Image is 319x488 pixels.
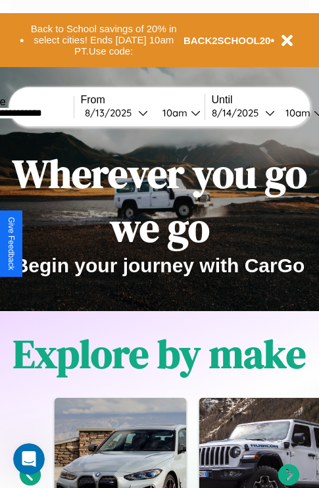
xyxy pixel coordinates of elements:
[156,107,191,119] div: 10am
[152,106,205,120] button: 10am
[13,443,45,475] iframe: Intercom live chat
[81,94,205,106] label: From
[85,107,138,119] div: 8 / 13 / 2025
[279,107,314,119] div: 10am
[212,107,265,119] div: 8 / 14 / 2025
[184,35,271,46] b: BACK2SCHOOL20
[13,327,306,381] h1: Explore by make
[24,20,184,61] button: Back to School savings of 20% in select cities! Ends [DATE] 10am PT.Use code:
[7,217,16,270] div: Give Feedback
[81,106,152,120] button: 8/13/2025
